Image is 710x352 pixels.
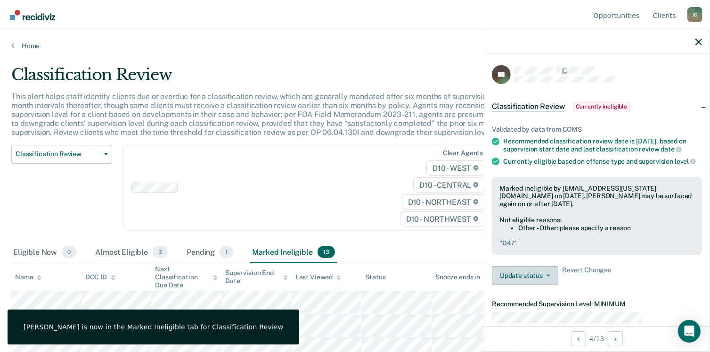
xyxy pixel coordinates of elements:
[499,184,694,208] div: Marked ineligible by [EMAIL_ADDRESS][US_STATE][DOMAIN_NAME] on [DATE]. [PERSON_NAME] may be surfa...
[484,326,710,351] div: 4 / 13
[16,150,100,158] span: Classification Review
[503,137,702,153] div: Recommended classification review date is [DATE], based on supervision start date and last classi...
[503,157,702,166] div: Currently eligible based on offense type and supervision
[93,242,170,263] div: Almost Eligible
[435,273,489,281] div: Snooze ends in
[413,177,485,193] span: D10 - CENTRAL
[573,102,631,111] span: Currently ineligible
[426,160,485,176] span: D10 - WEST
[155,265,218,289] div: Next Classification Due Date
[295,273,341,281] div: Last Viewed
[11,42,699,50] a: Home
[11,65,544,92] div: Classification Review
[492,126,702,134] div: Validated by data from COMS
[225,269,288,285] div: Supervision End Date
[220,246,233,258] span: 1
[365,273,385,281] div: Status
[499,216,694,224] div: Not eligible reasons:
[85,273,115,281] div: DOC ID
[24,323,283,331] div: [PERSON_NAME] is now in the Marked Ineligible tab for Classification Review
[675,158,696,165] span: level
[492,102,565,111] span: Classification Review
[185,242,235,263] div: Pending
[608,331,623,346] button: Next Opportunity
[11,242,78,263] div: Eligible Now
[562,266,611,285] span: Revert Changes
[518,224,694,232] li: Other - Other: please specify a reason
[687,7,702,22] div: J G
[661,145,681,153] span: date
[571,331,586,346] button: Previous Opportunity
[400,211,485,226] span: D10 - NORTHWEST
[492,300,702,308] dt: Recommended Supervision Level MINIMUM
[402,194,485,210] span: D10 - NORTHEAST
[318,246,335,258] span: 13
[484,92,710,122] div: Classification ReviewCurrently ineligible
[443,149,483,157] div: Clear agents
[62,246,76,258] span: 0
[499,239,694,247] pre: " D47 "
[10,10,55,20] img: Recidiviz
[678,320,701,343] div: Open Intercom Messenger
[15,273,41,281] div: Name
[153,246,168,258] span: 3
[11,92,538,137] p: This alert helps staff identify clients due or overdue for a classification review, which are gen...
[250,242,336,263] div: Marked Ineligible
[492,266,558,285] button: Update status
[592,300,594,308] span: •
[687,7,702,22] button: Profile dropdown button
